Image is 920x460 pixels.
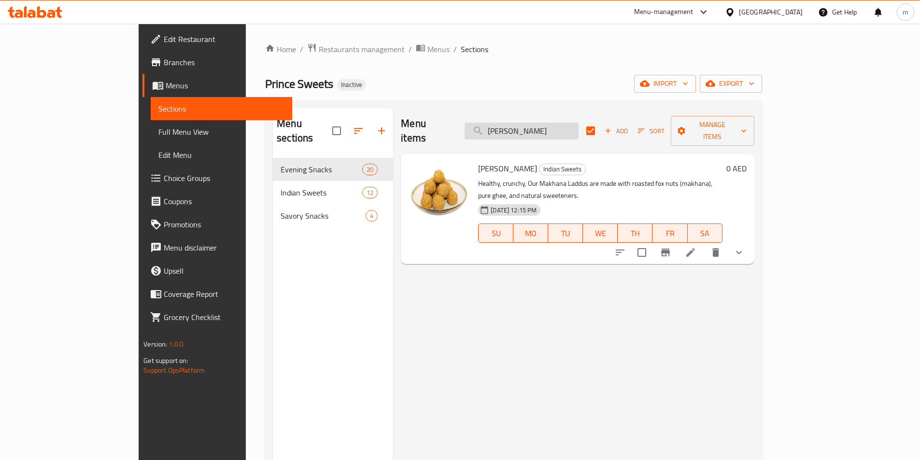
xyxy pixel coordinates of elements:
h2: Menu items [401,116,453,145]
span: export [708,78,754,90]
span: m [903,7,908,17]
span: FR [656,226,683,240]
span: SA [692,226,719,240]
span: Sections [158,103,284,114]
span: Restaurants management [319,43,405,55]
li: / [453,43,457,55]
a: Coupons [142,190,292,213]
span: 12 [363,188,377,197]
span: Manage items [679,119,747,143]
span: [PERSON_NAME] [478,161,537,176]
span: Branches [164,56,284,68]
button: show more [727,241,750,264]
nav: breadcrumb [265,43,762,56]
span: Indian Sweets [539,164,585,175]
span: Add [603,125,629,137]
img: Makhana Laddu [409,162,470,223]
div: items [362,164,378,175]
span: TU [552,226,579,240]
span: Upsell [164,265,284,277]
h6: 0 AED [726,162,747,175]
a: Full Menu View [151,120,292,143]
div: Evening Snacks20 [273,158,393,181]
span: Coupons [164,195,284,207]
span: [DATE] 12:15 PM [487,206,540,215]
span: Evening Snacks [281,164,362,175]
button: TH [618,223,652,243]
span: Menus [166,80,284,91]
span: Indian Sweets [281,187,362,198]
a: Menus [416,43,450,56]
span: Edit Restaurant [164,33,284,45]
div: Inactive [337,79,366,91]
a: Sections [151,97,292,120]
span: Full Menu View [158,126,284,138]
h2: Menu sections [277,116,332,145]
div: Indian Sweets12 [273,181,393,204]
p: Healthy, crunchy, Our Makhana Laddus are made with roasted fox nuts (makhana), pure ghee, and nat... [478,178,722,202]
span: TH [622,226,649,240]
span: 20 [363,165,377,174]
svg: Show Choices [733,247,745,258]
span: Sections [461,43,488,55]
button: FR [652,223,687,243]
input: search [465,123,579,139]
div: Savory Snacks4 [273,204,393,227]
button: Manage items [671,116,754,146]
a: Menus [142,74,292,97]
span: Version: [143,338,167,350]
button: SA [688,223,722,243]
a: Branches [142,51,292,74]
li: / [300,43,303,55]
button: delete [704,241,727,264]
span: Savory Snacks [281,210,366,222]
span: import [642,78,688,90]
span: Choice Groups [164,172,284,184]
a: Edit Menu [151,143,292,167]
a: Promotions [142,213,292,236]
span: MO [517,226,544,240]
span: SU [482,226,510,240]
button: Add [601,124,632,139]
span: Get support on: [143,354,188,367]
a: Restaurants management [307,43,405,56]
button: export [700,75,762,93]
button: sort-choices [609,241,632,264]
button: SU [478,223,513,243]
button: TU [548,223,583,243]
button: import [634,75,696,93]
button: WE [583,223,618,243]
a: Coverage Report [142,282,292,306]
span: Sort [638,125,665,137]
div: Menu-management [634,6,694,18]
a: Edit menu item [685,247,696,258]
span: Add item [601,124,632,139]
span: Select to update [632,242,652,263]
a: Edit Restaurant [142,28,292,51]
span: WE [587,226,614,240]
a: Choice Groups [142,167,292,190]
span: Inactive [337,81,366,89]
span: Prince Sweets [265,73,333,95]
a: Support.OpsPlatform [143,364,205,376]
nav: Menu sections [273,154,393,231]
a: Upsell [142,259,292,282]
div: [GEOGRAPHIC_DATA] [739,7,803,17]
span: 1.0.0 [169,338,184,350]
span: Grocery Checklist [164,311,284,323]
button: Branch-specific-item [654,241,677,264]
a: Menu disclaimer [142,236,292,259]
button: Sort [636,124,667,139]
button: MO [513,223,548,243]
a: Grocery Checklist [142,306,292,329]
li: / [409,43,412,55]
span: 4 [366,211,377,221]
span: Coverage Report [164,288,284,300]
span: Menu disclaimer [164,242,284,253]
span: Menus [427,43,450,55]
span: Edit Menu [158,149,284,161]
span: Promotions [164,219,284,230]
